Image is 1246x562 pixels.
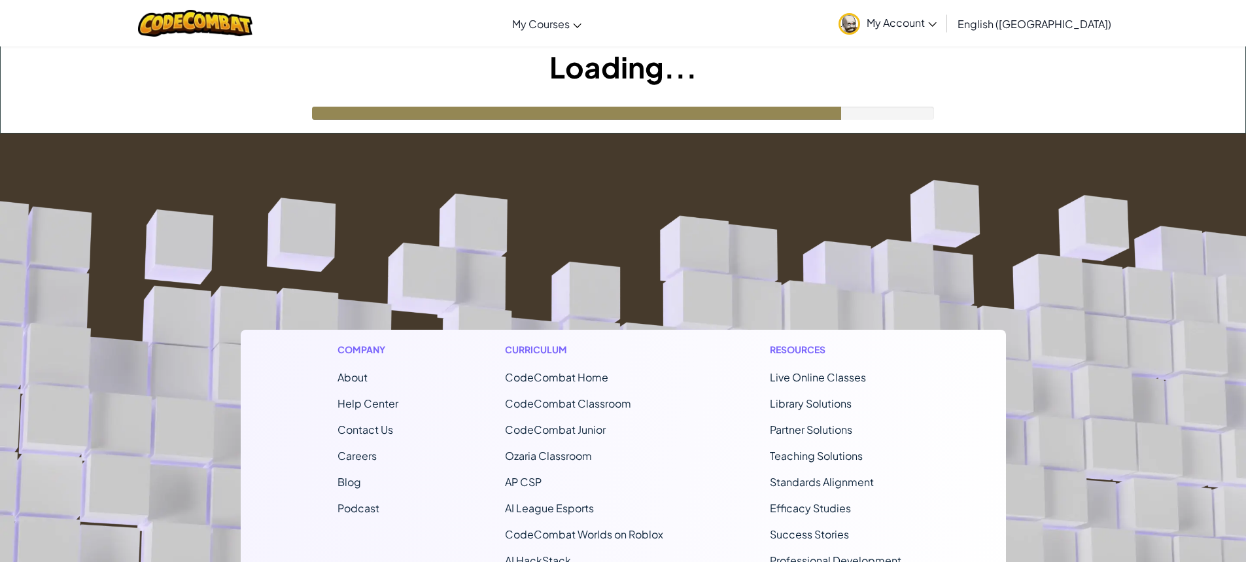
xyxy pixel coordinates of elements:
[770,343,909,357] h1: Resources
[512,17,570,31] span: My Courses
[770,501,851,515] a: Efficacy Studies
[839,13,860,35] img: avatar
[832,3,943,44] a: My Account
[770,527,849,541] a: Success Stories
[337,501,379,515] a: Podcast
[505,501,594,515] a: AI League Esports
[951,6,1118,41] a: English ([GEOGRAPHIC_DATA])
[958,17,1111,31] span: English ([GEOGRAPHIC_DATA])
[505,396,631,410] a: CodeCombat Classroom
[770,449,863,463] a: Teaching Solutions
[770,396,852,410] a: Library Solutions
[337,449,377,463] a: Careers
[506,6,588,41] a: My Courses
[770,423,852,436] a: Partner Solutions
[337,370,368,384] a: About
[867,16,937,29] span: My Account
[770,370,866,384] a: Live Online Classes
[337,396,398,410] a: Help Center
[770,475,874,489] a: Standards Alignment
[505,343,663,357] h1: Curriculum
[138,10,252,37] img: CodeCombat logo
[505,370,608,384] span: CodeCombat Home
[505,449,592,463] a: Ozaria Classroom
[337,343,398,357] h1: Company
[505,423,606,436] a: CodeCombat Junior
[505,527,663,541] a: CodeCombat Worlds on Roblox
[505,475,542,489] a: AP CSP
[1,46,1245,87] h1: Loading...
[337,475,361,489] a: Blog
[337,423,393,436] span: Contact Us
